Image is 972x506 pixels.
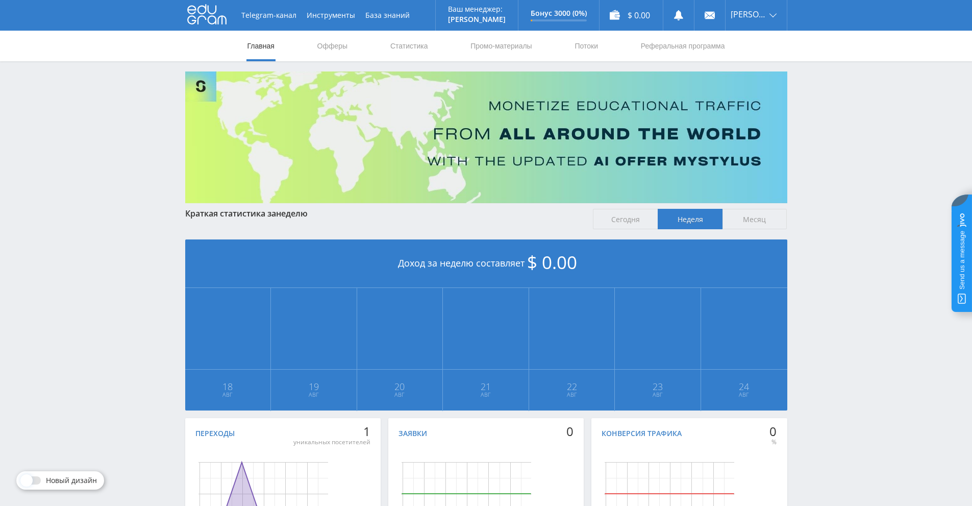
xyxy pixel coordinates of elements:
p: Ваш менеджер: [448,5,506,13]
span: [PERSON_NAME] [731,10,766,18]
a: Офферы [316,31,349,61]
span: Авг [358,391,442,399]
span: 22 [530,382,614,391]
a: Реферальная программа [640,31,726,61]
a: Статистика [389,31,429,61]
div: Переходы [195,429,235,438]
div: Конверсия трафика [602,429,682,438]
span: Авг [186,391,270,399]
span: 18 [186,382,270,391]
span: Авг [702,391,787,399]
div: 0 [566,424,574,439]
div: 1 [293,424,370,439]
span: Авг [615,391,700,399]
span: 21 [443,382,528,391]
a: Главная [246,31,276,61]
span: Месяц [722,209,787,229]
div: % [769,438,777,446]
div: 0 [769,424,777,439]
span: Авг [271,391,356,399]
span: 19 [271,382,356,391]
span: неделю [276,208,308,219]
div: Заявки [398,429,427,438]
div: Доход за неделю составляет [185,239,787,288]
span: 23 [615,382,700,391]
span: $ 0.00 [527,250,577,274]
a: Промо-материалы [469,31,533,61]
span: Авг [530,391,614,399]
span: 24 [702,382,787,391]
span: Сегодня [593,209,658,229]
span: Неделя [658,209,722,229]
p: [PERSON_NAME] [448,15,506,23]
span: Новый дизайн [46,476,97,485]
div: Краткая статистика за [185,209,583,218]
div: уникальных посетителей [293,438,370,446]
span: Авг [443,391,528,399]
a: Потоки [574,31,599,61]
span: 20 [358,382,442,391]
img: Banner [185,71,787,203]
p: Бонус 3000 (0%) [531,9,587,17]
